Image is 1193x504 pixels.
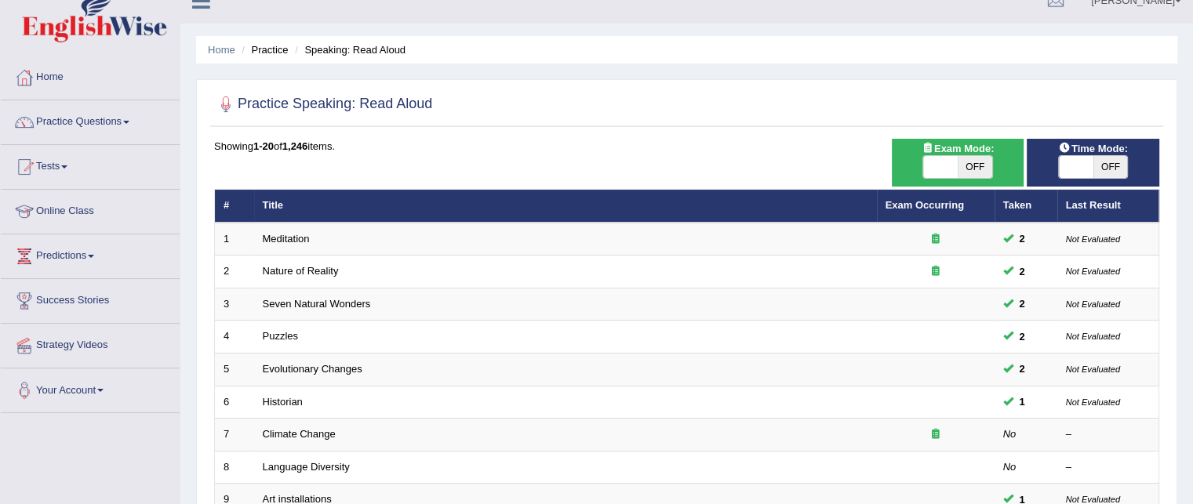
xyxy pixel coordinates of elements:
span: You can still take this question [1013,230,1031,247]
li: Speaking: Read Aloud [291,42,406,57]
a: Home [208,44,235,56]
small: Not Evaluated [1066,397,1120,407]
a: Exam Occurring [886,199,964,211]
th: Last Result [1057,190,1159,223]
small: Not Evaluated [1066,495,1120,504]
td: 1 [215,223,254,256]
th: # [215,190,254,223]
a: Practice Questions [1,100,180,140]
a: Seven Natural Wonders [263,298,371,310]
td: 2 [215,256,254,288]
small: Not Evaluated [1066,267,1120,276]
a: Meditation [263,233,310,245]
a: Success Stories [1,279,180,318]
a: Climate Change [263,428,336,440]
span: OFF [958,156,992,178]
a: Predictions [1,234,180,274]
a: Your Account [1,368,180,408]
span: You can still take this question [1013,263,1031,280]
span: Time Mode: [1053,140,1134,157]
a: Language Diversity [263,461,350,473]
td: 5 [215,354,254,386]
td: 6 [215,386,254,419]
span: You can still take this question [1013,328,1031,345]
th: Title [254,190,877,223]
small: Not Evaluated [1066,299,1120,309]
div: Exam occurring question [886,232,986,247]
a: Online Class [1,190,180,229]
div: Showing of items. [214,139,1159,154]
td: 7 [215,419,254,451]
a: Strategy Videos [1,324,180,363]
em: No [1003,461,1017,473]
a: Puzzles [263,330,299,342]
span: You can still take this question [1013,296,1031,312]
a: Nature of Reality [263,265,339,277]
b: 1-20 [253,140,274,152]
td: 4 [215,321,254,354]
h2: Practice Speaking: Read Aloud [214,92,432,116]
div: – [1066,460,1151,475]
a: Home [1,56,180,95]
span: You can still take this question [1013,361,1031,377]
em: No [1003,428,1017,440]
span: OFF [1093,156,1128,178]
li: Practice [238,42,288,57]
a: Historian [263,396,303,408]
small: Not Evaluated [1066,332,1120,341]
a: Evolutionary Changes [263,363,362,375]
div: Show exams occurring in exams [892,139,1024,187]
small: Not Evaluated [1066,234,1120,244]
div: Exam occurring question [886,264,986,279]
a: Tests [1,145,180,184]
span: You can still take this question [1013,393,1031,410]
td: 8 [215,451,254,484]
b: 1,246 [282,140,308,152]
td: 3 [215,288,254,321]
div: – [1066,427,1151,442]
div: Exam occurring question [886,427,986,442]
th: Taken [995,190,1057,223]
span: Exam Mode: [915,140,1000,157]
small: Not Evaluated [1066,364,1120,374]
